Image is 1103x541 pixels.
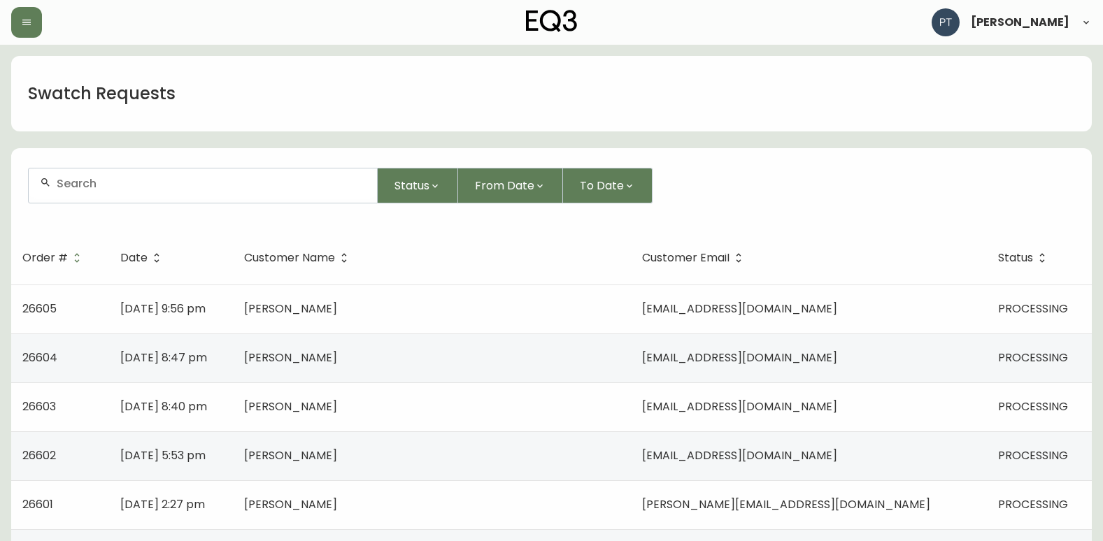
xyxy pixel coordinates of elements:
[120,301,206,317] span: [DATE] 9:56 pm
[244,254,335,262] span: Customer Name
[642,447,837,463] span: [EMAIL_ADDRESS][DOMAIN_NAME]
[244,447,337,463] span: [PERSON_NAME]
[22,254,68,262] span: Order #
[526,10,578,32] img: logo
[998,301,1068,317] span: PROCESSING
[475,177,534,194] span: From Date
[244,301,337,317] span: [PERSON_NAME]
[458,168,563,203] button: From Date
[998,447,1068,463] span: PROCESSING
[394,177,429,194] span: Status
[120,496,205,512] span: [DATE] 2:27 pm
[642,254,730,262] span: Customer Email
[998,349,1068,366] span: PROCESSING
[580,177,624,194] span: To Date
[28,82,176,106] h1: Swatch Requests
[120,254,148,262] span: Date
[998,254,1033,262] span: Status
[22,398,56,414] span: 26603
[642,398,837,414] span: [EMAIL_ADDRESS][DOMAIN_NAME]
[244,398,337,414] span: [PERSON_NAME]
[57,177,366,190] input: Search
[932,8,960,36] img: 986dcd8e1aab7847125929f325458823
[22,496,53,512] span: 26601
[120,398,207,414] span: [DATE] 8:40 pm
[120,252,166,264] span: Date
[22,349,57,366] span: 26604
[563,168,653,203] button: To Date
[998,252,1051,264] span: Status
[244,496,337,512] span: [PERSON_NAME]
[120,349,207,366] span: [DATE] 8:47 pm
[642,252,748,264] span: Customer Email
[642,349,837,366] span: [EMAIL_ADDRESS][DOMAIN_NAME]
[22,447,56,463] span: 26602
[378,168,458,203] button: Status
[998,398,1068,414] span: PROCESSING
[22,252,86,264] span: Order #
[120,447,206,463] span: [DATE] 5:53 pm
[244,252,353,264] span: Customer Name
[244,349,337,366] span: [PERSON_NAME]
[971,17,1069,28] span: [PERSON_NAME]
[642,496,930,512] span: [PERSON_NAME][EMAIL_ADDRESS][DOMAIN_NAME]
[998,496,1068,512] span: PROCESSING
[22,301,57,317] span: 26605
[642,301,837,317] span: [EMAIL_ADDRESS][DOMAIN_NAME]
